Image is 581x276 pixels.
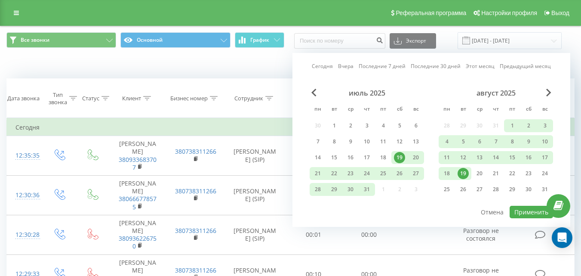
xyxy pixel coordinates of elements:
div: 24 [361,168,372,179]
div: 13 [410,136,421,147]
div: 26 [394,168,405,179]
div: 11 [378,136,389,147]
div: 28 [490,184,501,195]
div: 30 [523,184,534,195]
div: 27 [410,168,421,179]
td: Сегодня [7,119,575,136]
abbr: вторник [457,103,470,116]
div: ср 13 авг. 2025 г. [471,151,488,164]
div: 2 [523,120,534,131]
div: пн 14 июля 2025 г. [310,151,326,164]
div: вс 6 июля 2025 г. [408,119,424,132]
div: 10 [361,136,372,147]
div: 30 [345,184,356,195]
span: Реферальная программа [396,9,466,16]
div: Бизнес номер [170,95,208,102]
div: ср 16 июля 2025 г. [342,151,359,164]
div: вт 8 июля 2025 г. [326,135,342,148]
div: Тип звонка [49,91,67,106]
a: Предыдущий месяц [500,62,551,70]
div: пн 21 июля 2025 г. [310,167,326,180]
div: сб 23 авг. 2025 г. [520,167,537,180]
abbr: воскресенье [538,103,551,116]
div: 12:30:36 [15,187,34,204]
span: Настройки профиля [481,9,537,16]
div: пт 25 июля 2025 г. [375,167,391,180]
div: сб 9 авг. 2025 г. [520,135,537,148]
div: 29 [507,184,518,195]
abbr: четверг [360,103,373,116]
button: Отмена [476,206,508,218]
td: [PERSON_NAME] [109,215,166,254]
div: 23 [523,168,534,179]
div: 26 [458,184,469,195]
td: [PERSON_NAME] (SIP) [224,215,286,254]
div: ср 23 июля 2025 г. [342,167,359,180]
div: 18 [378,152,389,163]
div: 3 [539,120,550,131]
div: вт 26 авг. 2025 г. [455,183,471,196]
div: сб 19 июля 2025 г. [391,151,408,164]
div: 31 [361,184,372,195]
div: вт 22 июля 2025 г. [326,167,342,180]
div: чт 31 июля 2025 г. [359,183,375,196]
div: 11 [441,152,452,163]
abbr: четверг [489,103,502,116]
button: График [235,32,284,48]
div: 10 [539,136,550,147]
div: 16 [345,152,356,163]
div: сб 5 июля 2025 г. [391,119,408,132]
div: вт 19 авг. 2025 г. [455,167,471,180]
abbr: воскресенье [409,103,422,116]
div: сб 2 авг. 2025 г. [520,119,537,132]
td: 00:00 [341,215,397,254]
button: Основной [120,32,230,48]
button: Все звонки [6,32,116,48]
div: чт 7 авг. 2025 г. [488,135,504,148]
div: вс 24 авг. 2025 г. [537,167,553,180]
div: 19 [394,152,405,163]
div: 4 [378,120,389,131]
a: Вчера [338,62,354,70]
div: Клиент [122,95,141,102]
div: пт 22 авг. 2025 г. [504,167,520,180]
div: 7 [490,136,501,147]
input: Поиск по номеру [294,33,385,49]
div: 28 [312,184,323,195]
abbr: среда [344,103,357,116]
button: Экспорт [390,33,436,49]
div: 6 [410,120,421,131]
div: 14 [312,152,323,163]
div: 8 [329,136,340,147]
div: Дата звонка [7,95,40,102]
abbr: понедельник [311,103,324,116]
div: пт 18 июля 2025 г. [375,151,391,164]
td: 00:01 [286,215,341,254]
div: 22 [507,168,518,179]
button: Применить [510,206,553,218]
span: Next Month [546,89,551,96]
div: пн 18 авг. 2025 г. [439,167,455,180]
a: 380666778575 [119,195,157,211]
div: 9 [523,136,534,147]
div: сб 16 авг. 2025 г. [520,151,537,164]
div: ср 2 июля 2025 г. [342,119,359,132]
div: вт 1 июля 2025 г. [326,119,342,132]
a: Сегодня [312,62,333,70]
abbr: пятница [377,103,390,116]
div: ср 20 авг. 2025 г. [471,167,488,180]
div: 6 [474,136,485,147]
abbr: пятница [506,103,519,116]
div: 4 [441,136,452,147]
a: 380936226750 [119,234,157,250]
div: вс 27 июля 2025 г. [408,167,424,180]
span: Все звонки [21,37,49,43]
div: 9 [345,136,356,147]
div: 12:35:35 [15,147,34,164]
a: 380738311266 [175,226,216,235]
div: пт 8 авг. 2025 г. [504,135,520,148]
div: пт 29 авг. 2025 г. [504,183,520,196]
span: Разговор не состоялся [463,226,499,242]
div: 25 [378,168,389,179]
td: [PERSON_NAME] (SIP) [224,176,286,215]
